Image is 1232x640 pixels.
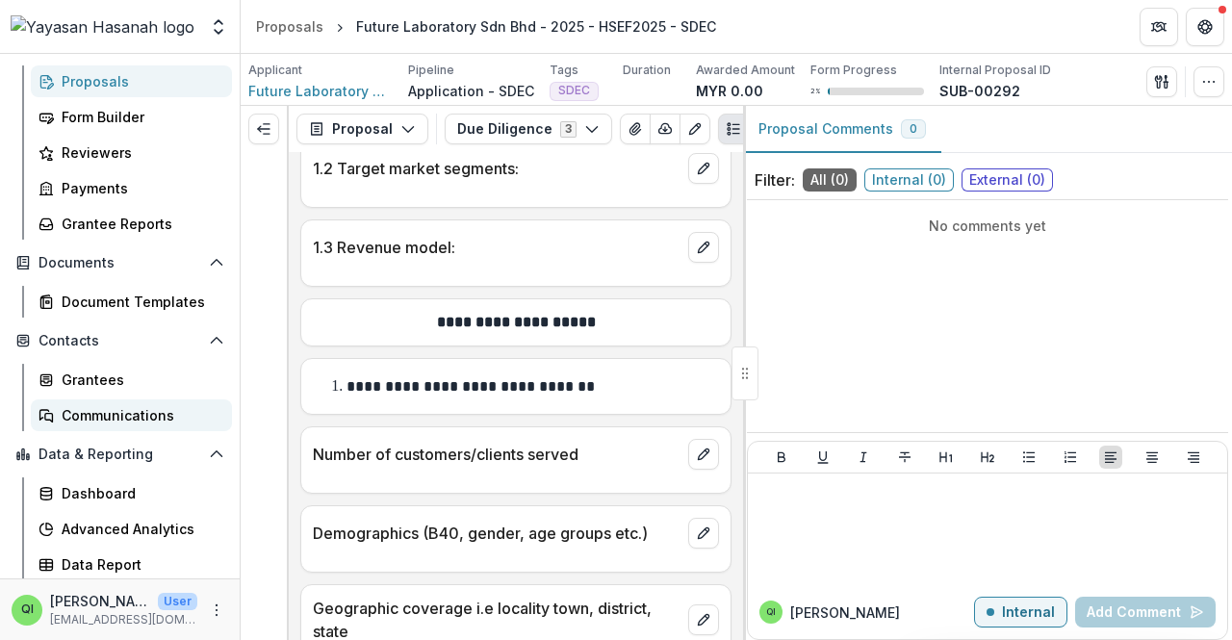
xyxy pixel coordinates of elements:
a: Payments [31,172,232,204]
a: Proposals [248,13,331,40]
p: [PERSON_NAME] [790,602,900,623]
p: 1.2 Target market segments: [313,157,680,180]
a: Grantee Reports [31,208,232,240]
span: External ( 0 ) [962,168,1053,192]
button: Add Comment [1075,597,1216,627]
span: 0 [910,122,917,136]
a: Reviewers [31,137,232,168]
a: Form Builder [31,101,232,133]
button: Open entity switcher [205,8,232,46]
div: Qistina Izahan [766,607,776,617]
img: Yayasan Hasanah logo [11,15,194,38]
button: Strike [893,446,916,469]
p: Number of customers/clients served [313,443,680,466]
div: Dashboard [62,483,217,503]
button: Underline [811,446,834,469]
p: 1.3 Revenue model: [313,236,680,259]
span: Internal ( 0 ) [864,168,954,192]
button: Expand left [248,114,279,144]
span: SDEC [558,84,590,97]
a: Communications [31,399,232,431]
div: Reviewers [62,142,217,163]
p: Duration [623,62,671,79]
div: Proposals [256,16,323,37]
p: SUB-00292 [939,81,1020,101]
button: Get Help [1186,8,1224,46]
button: Due Diligence3 [445,114,612,144]
button: Align Right [1182,446,1205,469]
a: Proposals [31,65,232,97]
span: Data & Reporting [38,447,201,463]
p: [EMAIL_ADDRESS][DOMAIN_NAME] [50,611,197,628]
button: Proposal Comments [743,106,941,153]
button: Align Center [1141,446,1164,469]
div: Proposals [62,71,217,91]
button: Plaintext view [718,114,749,144]
p: Form Progress [810,62,897,79]
div: Document Templates [62,292,217,312]
span: All ( 0 ) [803,168,857,192]
a: Grantees [31,364,232,396]
p: 2 % [810,85,820,98]
nav: breadcrumb [248,13,724,40]
p: No comments yet [755,216,1220,236]
p: Filter: [755,168,795,192]
p: Application - SDEC [408,81,534,101]
button: Heading 1 [935,446,958,469]
div: Future Laboratory Sdn Bhd - 2025 - HSEF2025 - SDEC [356,16,716,37]
div: Communications [62,405,217,425]
button: Ordered List [1059,446,1082,469]
a: Advanced Analytics [31,513,232,545]
p: Pipeline [408,62,454,79]
p: Applicant [248,62,302,79]
p: [PERSON_NAME] [50,591,150,611]
p: Awarded Amount [696,62,795,79]
button: edit [688,439,719,470]
div: Grantee Reports [62,214,217,234]
button: edit [688,518,719,549]
button: Partners [1140,8,1178,46]
p: MYR 0.00 [696,81,763,101]
button: Open Documents [8,247,232,278]
a: Dashboard [31,477,232,509]
button: edit [688,604,719,635]
p: Demographics (B40, gender, age groups etc.) [313,522,680,545]
div: Advanced Analytics [62,519,217,539]
div: Qistina Izahan [21,603,34,616]
p: Internal Proposal ID [939,62,1051,79]
div: Grantees [62,370,217,390]
button: View Attached Files [620,114,651,144]
button: edit [688,232,719,263]
p: Tags [550,62,578,79]
button: Open Data & Reporting [8,439,232,470]
a: Future Laboratory Sdn Bhd [248,81,393,101]
button: Bullet List [1017,446,1040,469]
button: Italicize [852,446,875,469]
div: Data Report [62,554,217,575]
div: Form Builder [62,107,217,127]
a: Document Templates [31,286,232,318]
a: Data Report [31,549,232,580]
button: Proposal [296,114,428,144]
button: Internal [974,597,1067,627]
span: Contacts [38,333,201,349]
button: edit [688,153,719,184]
button: Bold [770,446,793,469]
div: Payments [62,178,217,198]
p: User [158,593,197,610]
button: Align Left [1099,446,1122,469]
button: More [205,599,228,622]
p: Internal [1002,604,1055,621]
button: Open Contacts [8,325,232,356]
button: Heading 2 [976,446,999,469]
span: Documents [38,255,201,271]
button: Edit as form [680,114,710,144]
